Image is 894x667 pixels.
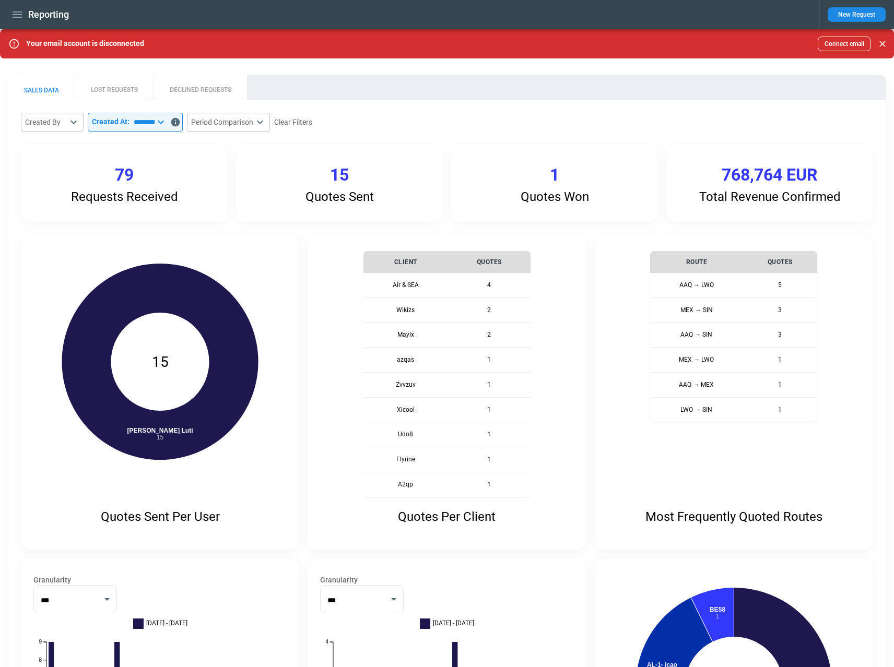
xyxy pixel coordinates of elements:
td: 5 [743,273,817,297]
table: simple table [650,251,817,422]
button: LOST REQUESTS [75,75,154,100]
tspan: 15 [157,434,164,442]
p: Quotes Won [521,189,589,205]
td: 1 [743,348,817,373]
tspan: BE58 [710,606,725,613]
table: simple table [363,251,531,497]
button: DECLINED REQUESTS [154,75,247,100]
td: 1 [743,372,817,397]
td: 1 [448,348,531,373]
p: 15 [330,165,349,185]
p: Requests Received [71,189,178,205]
th: AAQ → SIN [650,323,743,348]
tspan: [PERSON_NAME] Luti [127,427,193,435]
th: MEX → SIN [650,297,743,323]
th: Client [363,251,448,273]
td: 4 [448,273,531,297]
svg: Data includes activity through 01/09/2025 (end of day UTC) [170,117,181,127]
td: 2 [448,297,531,323]
th: Quotes [448,251,531,273]
th: AAQ → MEX [650,372,743,397]
p: Quotes Sent [305,189,374,205]
button: New Request [828,7,886,22]
p: 79 [115,165,134,185]
th: azqas [363,348,448,373]
label: Granularity [33,575,287,585]
button: Clear Filters [274,116,312,129]
label: Granularity [320,575,573,585]
p: 768,764 EUR [722,165,818,185]
th: Flyrine [363,447,448,472]
text: 4 [326,639,329,645]
text: 8 [39,657,42,662]
p: 1 [550,165,559,185]
p: Quotes Sent Per User [101,509,220,525]
th: Quotes [743,251,817,273]
p: Most Frequently Quoted Routes [645,509,822,525]
p: Total Revenue Confirmed [699,189,841,205]
div: dismiss [875,32,890,55]
h1: Reporting [28,8,69,21]
div: Period Comparison [191,117,253,127]
button: Connect email [818,37,871,51]
text: 9 [39,639,42,645]
th: Air & SEA [363,273,448,297]
span: [DATE] - [DATE] [433,621,474,626]
span: [DATE] - [DATE] [146,621,187,626]
tspan: 1 [715,613,719,620]
td: 1 [448,372,531,397]
td: 1 [448,447,531,472]
th: Udo8 [363,422,448,447]
th: AAQ → LWO [650,273,743,297]
th: MEX → LWO [650,348,743,373]
th: Maylx [363,323,448,348]
p: Your email account is disconnected [26,39,144,48]
p: Quotes Per Client [398,509,496,525]
td: 3 [743,323,817,348]
th: LWO → SIN [650,397,743,422]
th: Zvvzuv [363,372,448,397]
th: Route [650,251,743,273]
th: Xlcool [363,397,448,422]
td: 2 [448,323,531,348]
td: 1 [448,472,531,497]
text: 15 [152,353,169,371]
p: Created At: [92,117,130,126]
button: Close [875,37,890,51]
th: Wikizs [363,297,448,323]
td: 1 [448,397,531,422]
button: SALES DATA [8,75,75,100]
td: 1 [448,422,531,447]
td: 1 [743,397,817,422]
div: Created By [25,117,67,127]
td: 3 [743,297,817,323]
th: A2qp [363,472,448,497]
